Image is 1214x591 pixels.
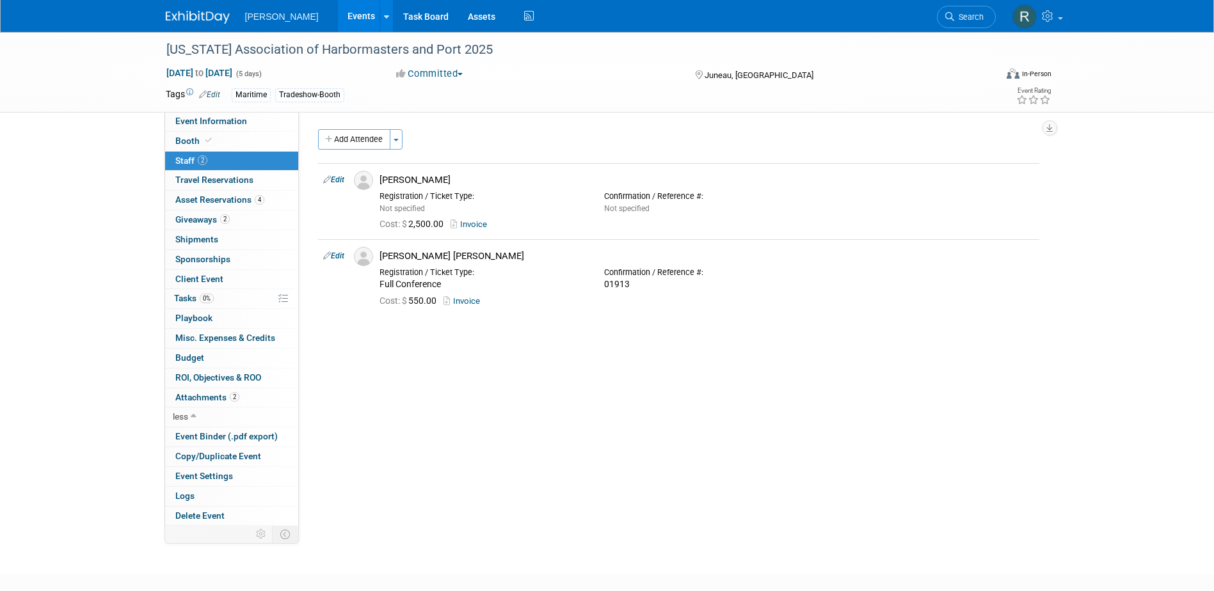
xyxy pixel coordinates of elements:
[173,411,188,422] span: less
[1007,68,1019,79] img: Format-Inperson.png
[175,491,195,501] span: Logs
[175,254,230,264] span: Sponsorships
[165,210,298,230] a: Giveaways2
[604,204,650,213] span: Not specified
[323,251,344,260] a: Edit
[165,289,298,308] a: Tasks0%
[379,204,425,213] span: Not specified
[392,67,468,81] button: Committed
[205,137,212,144] i: Booth reservation complete
[165,447,298,466] a: Copy/Duplicate Event
[175,471,233,481] span: Event Settings
[165,112,298,131] a: Event Information
[175,116,247,126] span: Event Information
[272,526,298,542] td: Toggle Event Tabs
[175,234,218,244] span: Shipments
[379,250,1034,262] div: [PERSON_NAME] [PERSON_NAME]
[199,90,220,99] a: Edit
[175,175,253,185] span: Travel Reservations
[165,329,298,348] a: Misc. Expenses & Credits
[165,152,298,171] a: Staff2
[162,38,977,61] div: [US_STATE] Association of Harbormasters and Port 2025
[165,309,298,328] a: Playbook
[165,507,298,526] a: Delete Event
[604,279,810,290] div: 01913
[354,247,373,266] img: Associate-Profile-5.png
[354,171,373,190] img: Associate-Profile-5.png
[451,219,492,229] a: Invoice
[165,427,298,446] a: Event Binder (.pdf export)
[443,296,485,306] a: Invoice
[175,352,204,363] span: Budget
[165,368,298,388] a: ROI, Objectives & ROO
[705,70,813,80] span: Juneau, [GEOGRAPHIC_DATA]
[175,431,278,441] span: Event Binder (.pdf export)
[604,267,810,278] div: Confirmation / Reference #:
[604,191,810,201] div: Confirmation / Reference #:
[175,372,261,382] span: ROI, Objectives & ROO
[165,407,298,427] a: less
[175,392,239,402] span: Attachments
[175,274,223,284] span: Client Event
[1012,4,1037,29] img: Rebecca Deis
[232,88,271,102] div: Maritime
[275,88,344,102] div: Tradeshow-Booth
[165,388,298,407] a: Attachments2
[235,70,262,78] span: (5 days)
[379,295,408,306] span: Cost: $
[379,219,408,229] span: Cost: $
[174,293,214,303] span: Tasks
[379,267,585,278] div: Registration / Ticket Type:
[198,155,207,165] span: 2
[165,250,298,269] a: Sponsorships
[1016,88,1051,94] div: Event Rating
[165,171,298,190] a: Travel Reservations
[175,155,207,166] span: Staff
[318,129,390,150] button: Add Attendee
[193,68,205,78] span: to
[245,12,319,22] span: [PERSON_NAME]
[175,333,275,343] span: Misc. Expenses & Credits
[1021,69,1051,79] div: In-Person
[175,313,212,323] span: Playbook
[220,214,230,224] span: 2
[165,132,298,151] a: Booth
[920,67,1052,86] div: Event Format
[175,214,230,225] span: Giveaways
[175,194,264,205] span: Asset Reservations
[165,270,298,289] a: Client Event
[323,175,344,184] a: Edit
[175,510,225,521] span: Delete Event
[954,12,984,22] span: Search
[165,349,298,368] a: Budget
[230,392,239,402] span: 2
[175,451,261,461] span: Copy/Duplicate Event
[379,174,1034,186] div: [PERSON_NAME]
[250,526,273,542] td: Personalize Event Tab Strip
[379,219,449,229] span: 2,500.00
[165,191,298,210] a: Asset Reservations4
[166,67,233,79] span: [DATE] [DATE]
[379,279,585,290] div: Full Conference
[175,136,214,146] span: Booth
[379,191,585,201] div: Registration / Ticket Type:
[165,467,298,486] a: Event Settings
[165,487,298,506] a: Logs
[937,6,996,28] a: Search
[166,11,230,24] img: ExhibitDay
[255,195,264,205] span: 4
[165,230,298,249] a: Shipments
[200,294,214,303] span: 0%
[379,295,442,306] span: 550.00
[166,88,220,102] td: Tags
